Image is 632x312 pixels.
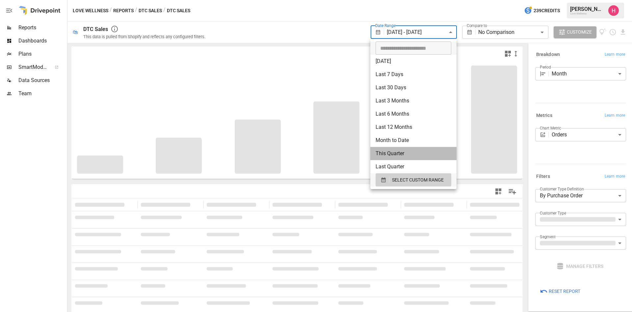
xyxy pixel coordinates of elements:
li: Last 3 Months [370,94,457,107]
li: Last Quarter [370,160,457,173]
li: Last 12 Months [370,121,457,134]
li: Month to Date [370,134,457,147]
span: SELECT CUSTOM RANGE [392,176,444,184]
li: Last 7 Days [370,68,457,81]
li: Last 6 Months [370,107,457,121]
button: SELECT CUSTOM RANGE [376,173,451,186]
li: Last 30 Days [370,81,457,94]
li: [DATE] [370,55,457,68]
li: This Quarter [370,147,457,160]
